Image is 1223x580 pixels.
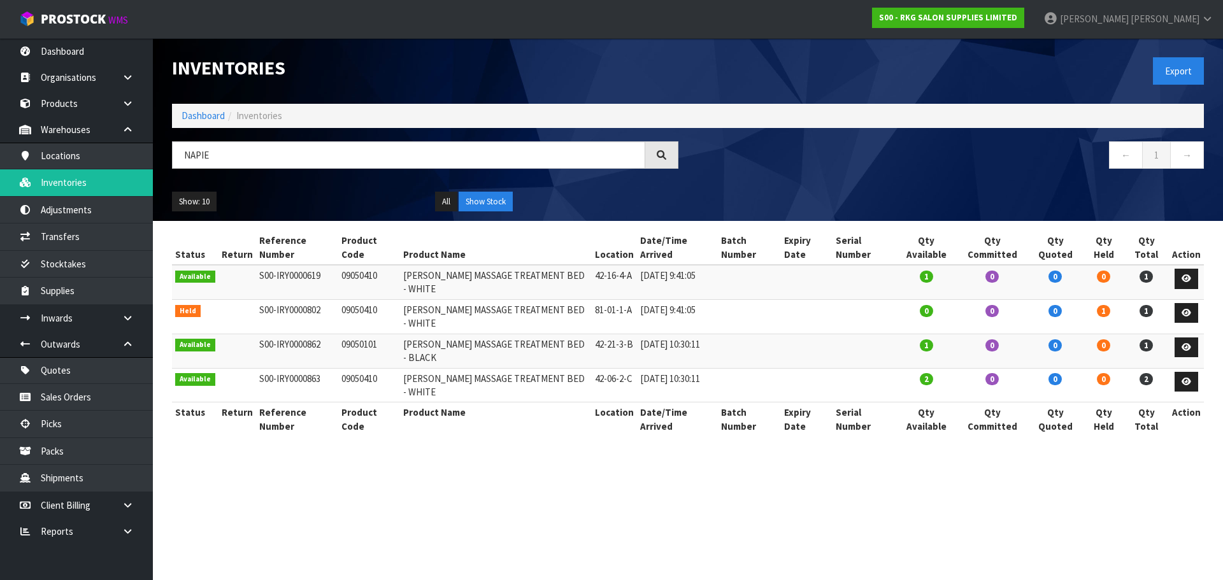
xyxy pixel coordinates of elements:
[781,402,833,436] th: Expiry Date
[592,230,637,265] th: Location
[592,334,637,368] td: 42-21-3-B
[1170,141,1204,169] a: →
[896,402,957,436] th: Qty Available
[697,141,1204,173] nav: Page navigation
[985,373,999,385] span: 0
[957,402,1027,436] th: Qty Committed
[718,230,781,265] th: Batch Number
[920,271,933,283] span: 1
[920,305,933,317] span: 0
[637,402,718,436] th: Date/Time Arrived
[1027,230,1083,265] th: Qty Quoted
[400,299,592,334] td: [PERSON_NAME] MASSAGE TREATMENT BED - WHITE
[256,368,339,402] td: S00-IRY0000863
[1097,305,1110,317] span: 1
[1169,230,1204,265] th: Action
[41,11,106,27] span: ProStock
[172,57,678,78] h1: Inventories
[1140,271,1153,283] span: 1
[338,265,400,299] td: 09050410
[1083,402,1124,436] th: Qty Held
[400,368,592,402] td: [PERSON_NAME] MASSAGE TREATMENT BED - WHITE
[175,305,201,318] span: Held
[218,402,256,436] th: Return
[985,271,999,283] span: 0
[920,373,933,385] span: 2
[1048,305,1062,317] span: 0
[338,402,400,436] th: Product Code
[108,14,128,26] small: WMS
[172,230,218,265] th: Status
[879,12,1017,23] strong: S00 - RKG SALON SUPPLIES LIMITED
[256,265,339,299] td: S00-IRY0000619
[1140,305,1153,317] span: 1
[435,192,457,212] button: All
[256,402,339,436] th: Reference Number
[985,305,999,317] span: 0
[637,265,718,299] td: [DATE] 9:41:05
[338,230,400,265] th: Product Code
[172,141,645,169] input: Search inventories
[236,110,282,122] span: Inventories
[338,368,400,402] td: 09050410
[1048,271,1062,283] span: 0
[718,402,781,436] th: Batch Number
[920,339,933,351] span: 1
[592,368,637,402] td: 42-06-2-C
[338,334,400,368] td: 09050101
[637,368,718,402] td: [DATE] 10:30:11
[592,402,637,436] th: Location
[256,334,339,368] td: S00-IRY0000862
[1131,13,1199,25] span: [PERSON_NAME]
[781,230,833,265] th: Expiry Date
[256,230,339,265] th: Reference Number
[637,299,718,334] td: [DATE] 9:41:05
[1097,271,1110,283] span: 0
[256,299,339,334] td: S00-IRY0000802
[592,299,637,334] td: 81-01-1-A
[172,402,218,436] th: Status
[872,8,1024,28] a: S00 - RKG SALON SUPPLIES LIMITED
[1124,230,1169,265] th: Qty Total
[1097,373,1110,385] span: 0
[175,271,215,283] span: Available
[400,402,592,436] th: Product Name
[1153,57,1204,85] button: Export
[182,110,225,122] a: Dashboard
[833,230,896,265] th: Serial Number
[957,230,1027,265] th: Qty Committed
[400,230,592,265] th: Product Name
[833,402,896,436] th: Serial Number
[338,299,400,334] td: 09050410
[985,339,999,351] span: 0
[1027,402,1083,436] th: Qty Quoted
[1083,230,1124,265] th: Qty Held
[1060,13,1129,25] span: [PERSON_NAME]
[637,230,718,265] th: Date/Time Arrived
[1048,373,1062,385] span: 0
[1109,141,1143,169] a: ←
[218,230,256,265] th: Return
[175,373,215,386] span: Available
[1140,339,1153,351] span: 1
[1140,373,1153,385] span: 2
[1169,402,1204,436] th: Action
[400,265,592,299] td: [PERSON_NAME] MASSAGE TREATMENT BED - WHITE
[175,339,215,351] span: Available
[1048,339,1062,351] span: 0
[400,334,592,368] td: [PERSON_NAME] MASSAGE TREATMENT BED - BLACK
[1124,402,1169,436] th: Qty Total
[172,192,217,212] button: Show: 10
[19,11,35,27] img: cube-alt.png
[896,230,957,265] th: Qty Available
[592,265,637,299] td: 42-16-4-A
[1142,141,1171,169] a: 1
[637,334,718,368] td: [DATE] 10:30:11
[459,192,513,212] button: Show Stock
[1097,339,1110,351] span: 0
